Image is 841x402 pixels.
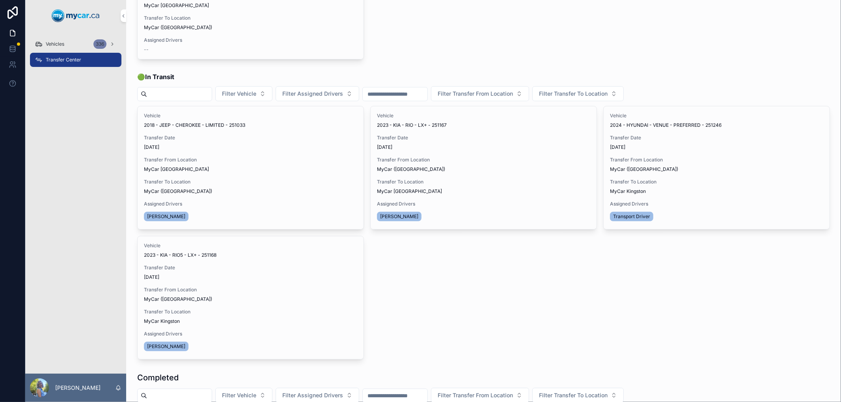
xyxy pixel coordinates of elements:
span: Vehicle [610,113,823,119]
a: Vehicle2023 - KIA - RIO - LX+ - 251167Transfer Date[DATE]Transfer From LocationMyCar ([GEOGRAPHIC... [370,106,597,230]
span: MyCar ([GEOGRAPHIC_DATA]) [144,188,212,195]
span: [DATE] [144,144,357,150]
span: Transfer To Location [610,179,823,185]
span: Transfer From Location [144,157,357,163]
span: Assigned Drivers [377,201,590,207]
span: Vehicle [377,113,590,119]
span: Assigned Drivers [144,201,357,207]
span: MyCar ([GEOGRAPHIC_DATA]) [144,24,212,31]
span: Filter Vehicle [222,90,256,98]
span: MyCar ([GEOGRAPHIC_DATA]) [377,166,445,172]
span: [PERSON_NAME] [147,343,185,350]
span: [DATE] [144,274,357,280]
span: MyCar ([GEOGRAPHIC_DATA]) [144,296,212,302]
div: 336 [93,39,106,49]
span: Vehicle [144,243,357,249]
span: Filter Vehicle [222,391,256,399]
a: Vehicles336 [30,37,121,51]
span: -- [144,46,149,53]
span: Transfer From Location [610,157,823,163]
span: Transfer To Location [144,179,357,185]
span: Vehicles [46,41,64,47]
span: Assigned Drivers [144,331,357,337]
a: Vehicle2024 - HYUNDAI - VENUE - PREFERRED - 251246Transfer Date[DATE]Transfer From LocationMyCar ... [603,106,830,230]
span: MyCar ([GEOGRAPHIC_DATA]) [610,166,678,172]
span: Transfer Date [377,135,590,141]
span: Assigned Drivers [610,201,823,207]
span: Assigned Drivers [144,37,357,43]
span: [DATE] [610,144,823,150]
img: App logo [52,9,100,22]
button: Select Button [215,86,272,101]
span: Transport Driver [613,213,650,220]
span: 2023 - KIA - RIO5 - LX+ - 251168 [144,252,216,258]
span: Transfer To Location [144,15,357,21]
span: 🟢 [137,72,174,82]
span: 2023 - KIA - RIO - LX+ - 251167 [377,122,447,128]
span: Transfer To Location [144,309,357,315]
span: Filter Transfer To Location [539,90,608,98]
button: Select Button [532,86,624,101]
div: scrollable content [25,31,126,77]
span: [PERSON_NAME] [147,213,185,220]
a: Vehicle2018 - JEEP - CHEROKEE - LIMITED - 251033Transfer Date[DATE]Transfer From LocationMyCar [G... [137,106,364,230]
span: Transfer Date [144,135,357,141]
a: Transfer Center [30,53,121,67]
span: Filter Transfer To Location [539,391,608,399]
span: MyCar [GEOGRAPHIC_DATA] [144,166,209,172]
strong: In Transit [145,73,174,81]
span: Filter Assigned Drivers [282,90,343,98]
span: Transfer From Location [377,157,590,163]
span: MyCar [GEOGRAPHIC_DATA] [144,2,209,9]
span: Filter Transfer From Location [438,90,513,98]
span: MyCar [GEOGRAPHIC_DATA] [377,188,442,195]
p: [PERSON_NAME] [55,384,101,392]
span: MyCar Kingston [610,188,646,195]
span: Transfer Date [610,135,823,141]
span: Filter Assigned Drivers [282,391,343,399]
button: Select Button [276,86,359,101]
span: [DATE] [377,144,590,150]
span: Transfer From Location [144,287,357,293]
span: Transfer Center [46,57,81,63]
span: Transfer Date [144,265,357,271]
span: Vehicle [144,113,357,119]
a: Vehicle2023 - KIA - RIO5 - LX+ - 251168Transfer Date[DATE]Transfer From LocationMyCar ([GEOGRAPHI... [137,236,364,359]
button: Select Button [431,86,529,101]
span: Filter Transfer From Location [438,391,513,399]
span: [PERSON_NAME] [380,213,418,220]
span: 2024 - HYUNDAI - VENUE - PREFERRED - 251246 [610,122,722,128]
span: MyCar Kingston [144,318,180,324]
span: 2018 - JEEP - CHEROKEE - LIMITED - 251033 [144,122,245,128]
span: Transfer To Location [377,179,590,185]
h1: Completed [137,372,179,383]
